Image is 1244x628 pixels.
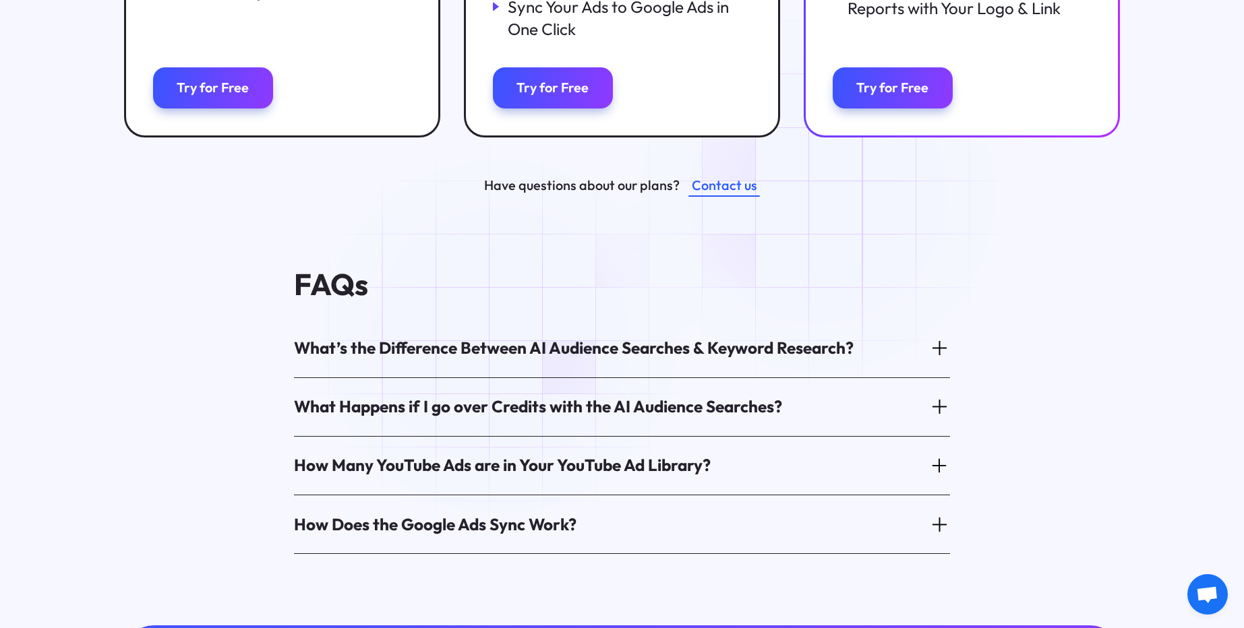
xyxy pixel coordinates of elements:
h4: FAQs [294,268,950,301]
div: What’s the Difference Between AI Audience Searches & Keyword Research? [294,337,854,359]
a: Try for Free [153,67,273,109]
div: Contact us [692,175,757,195]
a: Try for Free [833,67,953,109]
a: Try for Free [493,67,613,109]
a: Contact us [688,173,760,197]
div: Have questions about our plans? [484,175,680,195]
div: How Does the Google Ads Sync Work? [294,513,576,536]
div: Try for Free [856,80,928,96]
div: Try for Free [516,80,589,96]
div: Try for Free [177,80,249,96]
div: How Many YouTube Ads are in Your YouTube Ad Library? [294,454,711,476]
div: Open chat [1187,574,1228,615]
div: What Happens if I go over Credits with the AI Audience Searches? [294,396,782,418]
